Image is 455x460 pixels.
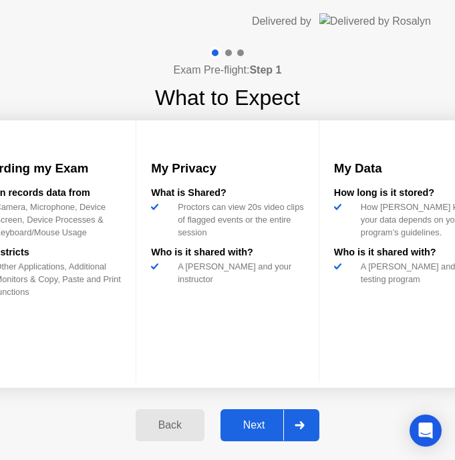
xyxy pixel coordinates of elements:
div: Open Intercom Messenger [410,415,442,447]
h1: What to Expect [155,82,300,114]
div: What is Shared? [151,186,304,201]
div: Next [224,419,284,431]
button: Back [136,409,204,441]
h3: My Privacy [151,159,304,178]
div: Proctors can view 20s video clips of flagged events or the entire session [172,201,304,239]
b: Step 1 [249,64,281,76]
div: Back [140,419,200,431]
div: A [PERSON_NAME] and your instructor [172,260,304,285]
h4: Exam Pre-flight: [174,62,282,78]
div: Delivered by [252,13,311,29]
div: Who is it shared with? [151,245,304,260]
img: Delivered by Rosalyn [319,13,431,29]
button: Next [220,409,320,441]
